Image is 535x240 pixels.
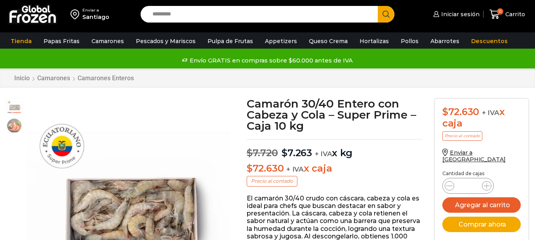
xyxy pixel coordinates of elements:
div: x caja [442,106,521,129]
span: Iniciar sesión [439,10,480,18]
a: Papas Fritas [40,34,84,49]
a: Tienda [7,34,36,49]
bdi: 72.630 [247,163,284,174]
span: + IVA [286,165,304,173]
span: $ [282,147,287,159]
span: $ [247,163,253,174]
span: camarones-enteros [6,98,22,114]
p: Precio al contado [442,131,482,141]
p: x caja [247,163,422,174]
a: Queso Crema [305,34,352,49]
span: 0 [497,8,503,15]
nav: Breadcrumb [14,74,134,82]
bdi: 72.630 [442,106,479,117]
h1: Camarón 30/40 Entero con Cabeza y Cola – Super Prime – Caja 10 kg [247,98,422,131]
a: Pollos [397,34,423,49]
div: Santiago [82,13,109,21]
button: Comprar ahora [442,217,521,232]
a: Abarrotes [426,34,463,49]
input: Product quantity [461,180,476,191]
bdi: 7.263 [282,147,312,159]
span: $ [247,147,253,159]
a: Enviar a [GEOGRAPHIC_DATA] [442,149,506,163]
span: + IVA [482,109,499,117]
a: Inicio [14,74,30,82]
button: Search button [378,6,394,23]
img: address-field-icon.svg [70,8,82,21]
a: Camarones Enteros [77,74,134,82]
span: camaron-hoso [6,118,22,134]
p: Cantidad de cajas [442,171,521,176]
a: Camarones [88,34,128,49]
p: Precio al contado [247,176,297,186]
a: Descuentos [467,34,512,49]
bdi: 7.720 [247,147,278,159]
a: Hortalizas [356,34,393,49]
span: + IVA [315,150,332,158]
a: Pescados y Mariscos [132,34,200,49]
button: Agregar al carrito [442,197,521,213]
div: Enviar a [82,8,109,13]
a: Iniciar sesión [431,6,480,22]
p: x kg [247,139,422,159]
a: Appetizers [261,34,301,49]
span: Carrito [503,10,525,18]
span: $ [442,106,448,117]
a: 0 Carrito [487,5,527,24]
a: Camarones [37,74,70,82]
a: Pulpa de Frutas [204,34,257,49]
